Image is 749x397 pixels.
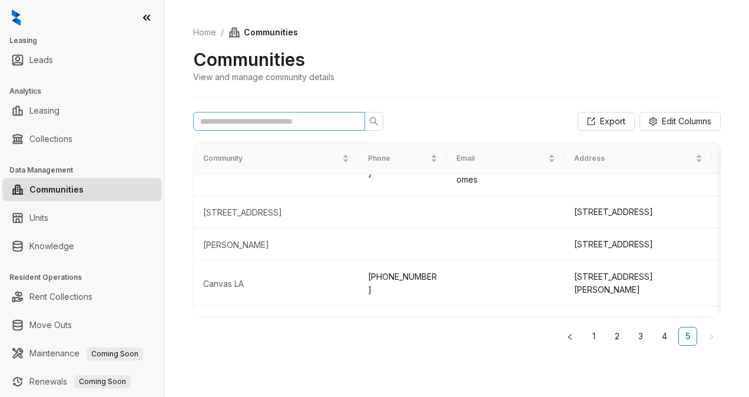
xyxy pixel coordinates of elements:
th: Address [565,143,712,174]
li: Renewals [2,370,162,393]
a: Leads [29,48,53,72]
a: 3 [632,327,649,345]
div: Arlo [203,239,349,251]
a: 1 [585,327,602,345]
li: Move Outs [2,313,162,337]
span: Coming Soon [87,348,143,360]
a: 2 [608,327,626,345]
li: 5 [678,327,697,346]
div: Drift Dunwoody [203,317,349,329]
td: [STREET_ADDRESS] [565,306,712,339]
a: Collections [29,127,72,151]
div: 4550 Cherry Creek [203,207,349,219]
li: Leads [2,48,162,72]
th: Phone [359,143,447,174]
li: 4 [655,327,674,346]
a: RenewalsComing Soon [29,370,131,393]
li: Previous Page [561,327,579,346]
li: Next Page [702,327,721,346]
span: left [566,333,574,340]
a: Units [29,206,48,230]
span: Export [600,115,625,128]
li: 3 [631,327,650,346]
span: search [369,117,379,126]
td: [PHONE_NUMBER] [359,261,447,306]
li: Leasing [2,99,162,123]
span: Edit Columns [662,115,711,128]
button: Edit Columns [639,112,721,131]
li: Units [2,206,162,230]
div: View and manage community details [193,71,334,83]
a: Rent Collections [29,285,92,309]
span: Communities [228,26,298,39]
button: right [702,327,721,346]
h3: Data Management [9,165,164,176]
span: right [708,333,715,340]
h3: Resident Operations [9,272,164,283]
a: Communities [29,178,84,201]
h2: Communities [193,48,305,71]
li: 1 [584,327,603,346]
li: Maintenance [2,342,162,365]
span: Email [456,153,546,164]
th: Email [447,143,565,174]
button: Export [578,112,635,131]
a: Knowledge [29,234,74,258]
span: Phone [368,153,428,164]
a: 4 [655,327,673,345]
li: Rent Collections [2,285,162,309]
li: 2 [608,327,627,346]
a: Home [191,26,218,39]
th: Community [194,143,359,174]
li: Communities [2,178,162,201]
span: Community [203,153,340,164]
span: setting [649,117,657,125]
a: Leasing [29,99,59,123]
td: [STREET_ADDRESS] [565,229,712,261]
img: logo [12,9,21,26]
li: / [221,26,224,39]
span: Coming Soon [74,375,131,388]
td: [STREET_ADDRESS][PERSON_NAME] [565,261,712,306]
td: [STREET_ADDRESS] [565,196,712,229]
button: left [561,327,579,346]
span: Address [574,153,693,164]
span: export [587,117,595,125]
li: Knowledge [2,234,162,258]
h3: Analytics [9,86,164,97]
div: Canvas LA [203,278,349,290]
a: Move Outs [29,313,72,337]
li: Collections [2,127,162,151]
h3: Leasing [9,35,164,46]
a: 5 [679,327,697,345]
